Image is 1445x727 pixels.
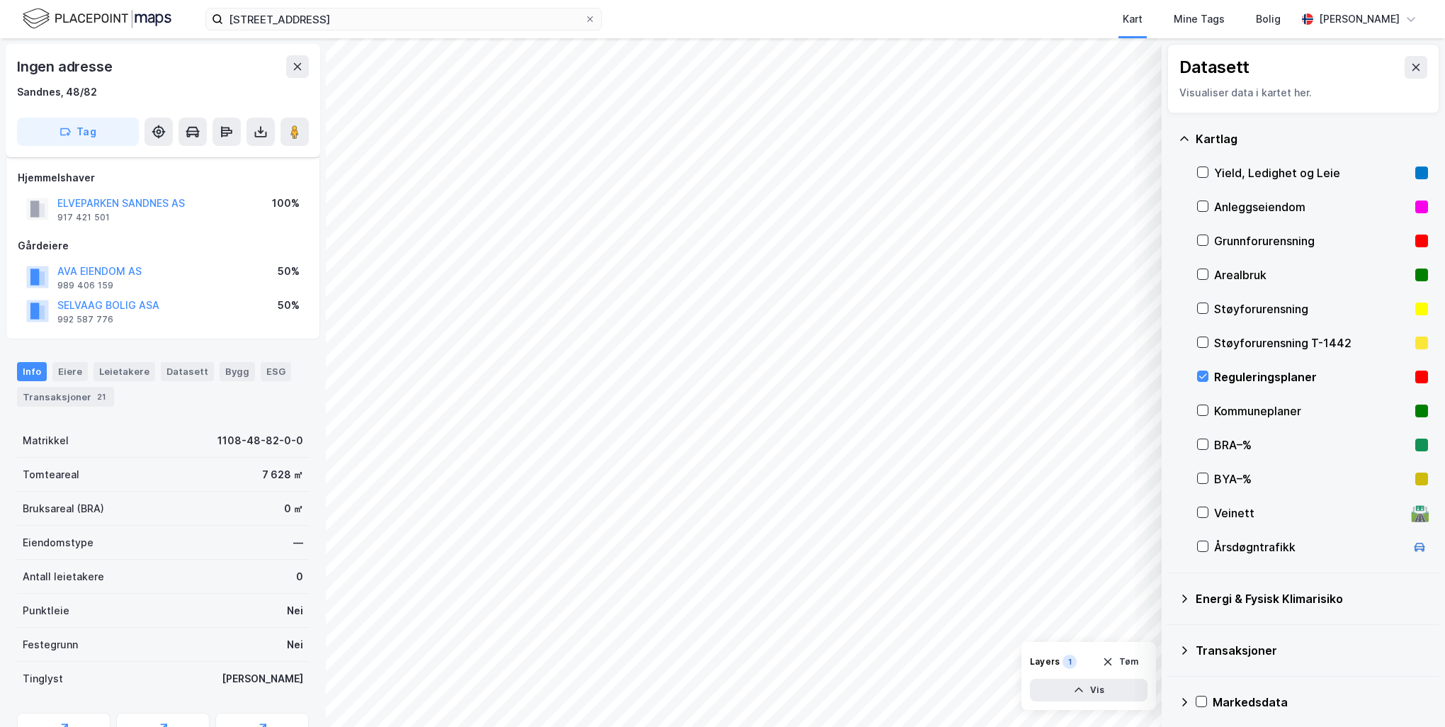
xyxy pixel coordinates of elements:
[1256,11,1281,28] div: Bolig
[18,237,308,254] div: Gårdeiere
[17,362,47,381] div: Info
[1196,590,1428,607] div: Energi & Fysisk Klimarisiko
[1179,84,1427,101] div: Visualiser data i kartet her.
[161,362,214,381] div: Datasett
[23,602,69,619] div: Punktleie
[17,55,115,78] div: Ingen adresse
[1214,368,1410,385] div: Reguleringsplaner
[23,670,63,687] div: Tinglyst
[23,500,104,517] div: Bruksareal (BRA)
[94,390,108,404] div: 21
[1213,694,1428,711] div: Markedsdata
[23,6,171,31] img: logo.f888ab2527a4732fd821a326f86c7f29.svg
[272,195,300,212] div: 100%
[217,432,303,449] div: 1108-48-82-0-0
[23,568,104,585] div: Antall leietakere
[262,466,303,483] div: 7 628 ㎡
[1374,659,1445,727] div: Kontrollprogram for chat
[220,362,255,381] div: Bygg
[1214,436,1410,453] div: BRA–%
[23,636,78,653] div: Festegrunn
[1123,11,1143,28] div: Kart
[1214,505,1405,522] div: Veinett
[23,534,93,551] div: Eiendomstype
[1214,198,1410,215] div: Anleggseiendom
[1319,11,1400,28] div: [PERSON_NAME]
[1214,266,1410,283] div: Arealbruk
[17,118,139,146] button: Tag
[287,636,303,653] div: Nei
[278,263,300,280] div: 50%
[18,169,308,186] div: Hjemmelshaver
[296,568,303,585] div: 0
[17,84,97,101] div: Sandnes, 48/82
[222,670,303,687] div: [PERSON_NAME]
[1214,470,1410,488] div: BYA–%
[1214,539,1405,556] div: Årsdøgntrafikk
[1062,655,1077,669] div: 1
[223,9,584,30] input: Søk på adresse, matrikkel, gårdeiere, leietakere eller personer
[17,387,114,407] div: Transaksjoner
[57,280,113,291] div: 989 406 159
[93,362,155,381] div: Leietakere
[293,534,303,551] div: —
[287,602,303,619] div: Nei
[1214,164,1410,181] div: Yield, Ledighet og Leie
[1196,130,1428,147] div: Kartlag
[1374,659,1445,727] iframe: Chat Widget
[1179,56,1249,79] div: Datasett
[1030,656,1060,667] div: Layers
[1093,650,1147,673] button: Tøm
[1214,232,1410,249] div: Grunnforurensning
[1196,642,1428,659] div: Transaksjoner
[23,466,79,483] div: Tomteareal
[278,297,300,314] div: 50%
[1410,504,1429,522] div: 🛣️
[284,500,303,517] div: 0 ㎡
[1214,402,1410,419] div: Kommuneplaner
[52,362,88,381] div: Eiere
[261,362,291,381] div: ESG
[1174,11,1225,28] div: Mine Tags
[1214,334,1410,351] div: Støyforurensning T-1442
[57,212,110,223] div: 917 421 501
[1214,300,1410,317] div: Støyforurensning
[1030,679,1147,701] button: Vis
[57,314,113,325] div: 992 587 776
[23,432,69,449] div: Matrikkel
